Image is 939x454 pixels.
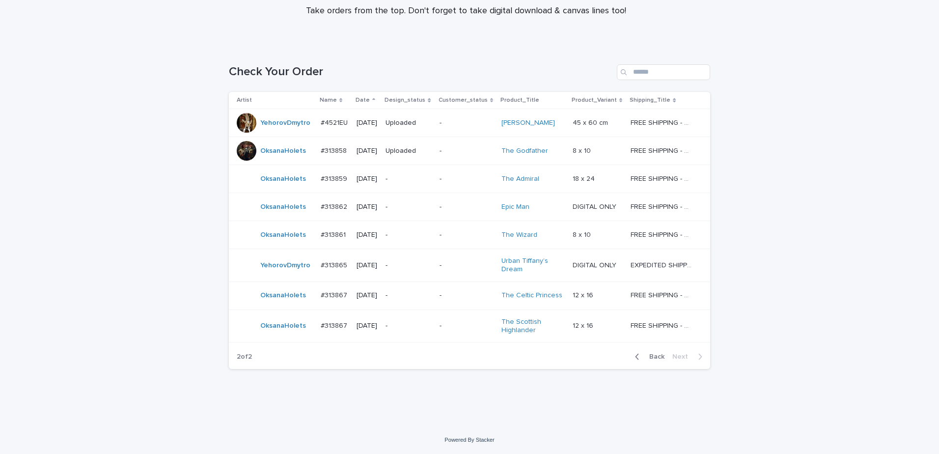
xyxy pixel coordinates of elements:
[321,259,349,270] p: #313865
[440,322,494,330] p: -
[440,203,494,211] p: -
[386,175,431,183] p: -
[321,320,349,330] p: #313867
[386,119,431,127] p: Uploaded
[229,282,710,310] tr: OksanaHolets #313867#313867 [DATE]--The Celtic Princess 12 x 1612 x 16 FREE SHIPPING - preview in...
[668,352,710,361] button: Next
[260,119,310,127] a: YehorovDmytro
[357,147,378,155] p: [DATE]
[386,291,431,300] p: -
[357,119,378,127] p: [DATE]
[386,231,431,239] p: -
[260,175,306,183] a: OksanaHolets
[631,173,694,183] p: FREE SHIPPING - preview in 1-2 business days, after your approval delivery will take 5-10 b.d.
[440,291,494,300] p: -
[321,117,350,127] p: #4521EU
[617,64,710,80] input: Search
[357,203,378,211] p: [DATE]
[270,6,663,17] p: Take orders from the top. Don't forget to take digital download & canvas lines too!
[572,95,617,106] p: Product_Variant
[631,289,694,300] p: FREE SHIPPING - preview in 1-2 business days, after your approval delivery will take 5-10 b.d.
[501,175,539,183] a: The Admiral
[386,147,431,155] p: Uploaded
[229,221,710,249] tr: OksanaHolets #313861#313861 [DATE]--The Wizard 8 x 108 x 10 FREE SHIPPING - preview in 1-2 busine...
[501,231,537,239] a: The Wizard
[631,259,694,270] p: EXPEDITED SHIPPING - preview in 1 business day; delivery up to 5 business days after your approval.
[631,145,694,155] p: FREE SHIPPING - preview in 1-2 business days, after your approval delivery will take 5-10 b.d.
[573,229,593,239] p: 8 x 10
[672,353,694,360] span: Next
[627,352,668,361] button: Back
[229,345,260,369] p: 2 of 2
[229,65,613,79] h1: Check Your Order
[501,318,563,335] a: The Scottish Highlander
[501,203,529,211] a: Epic Man
[573,201,618,211] p: DIGITAL ONLY
[229,249,710,282] tr: YehorovDmytro #313865#313865 [DATE]--Urban Tiffany’s Dream DIGITAL ONLYDIGITAL ONLY EXPEDITED SHI...
[356,95,370,106] p: Date
[386,322,431,330] p: -
[237,95,252,106] p: Artist
[501,291,562,300] a: The Celtic Princess
[321,145,349,155] p: #313858
[260,203,306,211] a: OksanaHolets
[440,147,494,155] p: -
[630,95,670,106] p: Shipping_Title
[229,137,710,165] tr: OksanaHolets #313858#313858 [DATE]Uploaded-The Godfather 8 x 108 x 10 FREE SHIPPING - preview in ...
[260,322,306,330] a: OksanaHolets
[440,119,494,127] p: -
[573,320,595,330] p: 12 x 16
[321,201,349,211] p: #313862
[573,173,597,183] p: 18 x 24
[320,95,337,106] p: Name
[260,291,306,300] a: OksanaHolets
[631,117,694,127] p: FREE SHIPPING - preview in 1-2 business days, after your approval delivery will take 5-10 busines...
[357,291,378,300] p: [DATE]
[385,95,425,106] p: Design_status
[386,261,431,270] p: -
[386,203,431,211] p: -
[440,231,494,239] p: -
[501,257,563,274] a: Urban Tiffany’s Dream
[321,173,349,183] p: #313859
[643,353,664,360] span: Back
[573,145,593,155] p: 8 x 10
[444,437,494,443] a: Powered By Stacker
[573,117,610,127] p: 45 x 60 cm
[573,259,618,270] p: DIGITAL ONLY
[229,165,710,193] tr: OksanaHolets #313859#313859 [DATE]--The Admiral 18 x 2418 x 24 FREE SHIPPING - preview in 1-2 bus...
[229,310,710,342] tr: OksanaHolets #313867#313867 [DATE]--The Scottish Highlander 12 x 1612 x 16 FREE SHIPPING - previe...
[439,95,488,106] p: Customer_status
[631,229,694,239] p: FREE SHIPPING - preview in 1-2 business days, after your approval delivery will take 5-10 b.d.
[573,289,595,300] p: 12 x 16
[260,231,306,239] a: OksanaHolets
[357,175,378,183] p: [DATE]
[229,193,710,221] tr: OksanaHolets #313862#313862 [DATE]--Epic Man DIGITAL ONLYDIGITAL ONLY FREE SHIPPING - preview in ...
[631,320,694,330] p: FREE SHIPPING - preview in 1-2 business days, after your approval delivery will take 5-10 b.d.
[357,322,378,330] p: [DATE]
[229,109,710,137] tr: YehorovDmytro #4521EU#4521EU [DATE]Uploaded-[PERSON_NAME] 45 x 60 cm45 x 60 cm FREE SHIPPING - pr...
[321,289,349,300] p: #313867
[501,147,548,155] a: The Godfather
[631,201,694,211] p: FREE SHIPPING - preview in 1-2 business days, after your approval delivery will take 5-10 b.d.
[501,119,555,127] a: [PERSON_NAME]
[260,261,310,270] a: YehorovDmytro
[500,95,539,106] p: Product_Title
[357,261,378,270] p: [DATE]
[440,261,494,270] p: -
[357,231,378,239] p: [DATE]
[260,147,306,155] a: OksanaHolets
[440,175,494,183] p: -
[321,229,348,239] p: #313861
